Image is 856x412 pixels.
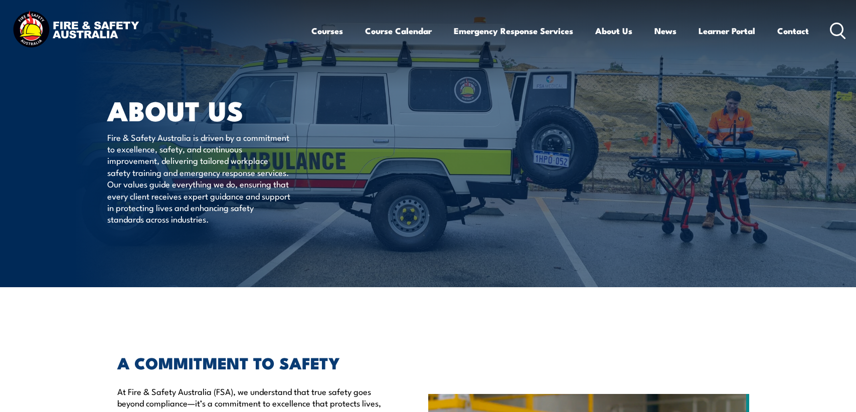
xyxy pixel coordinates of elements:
[699,18,755,44] a: Learner Portal
[454,18,573,44] a: Emergency Response Services
[654,18,676,44] a: News
[107,131,290,225] p: Fire & Safety Australia is driven by a commitment to excellence, safety, and continuous improveme...
[365,18,432,44] a: Course Calendar
[777,18,809,44] a: Contact
[595,18,632,44] a: About Us
[107,98,355,122] h1: About Us
[311,18,343,44] a: Courses
[117,355,382,369] h2: A COMMITMENT TO SAFETY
